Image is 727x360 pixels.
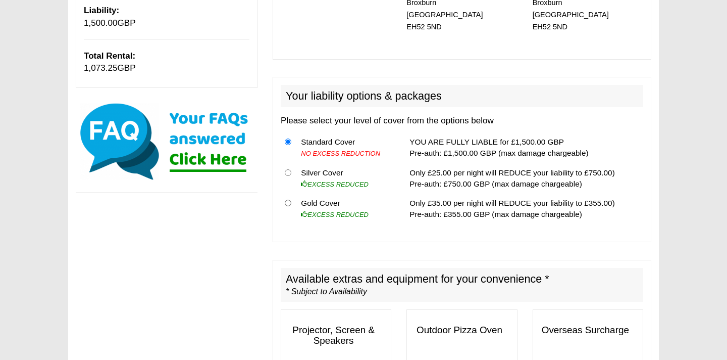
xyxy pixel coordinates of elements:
td: Silver Cover [297,163,394,194]
i: EXCESS REDUCED [301,181,369,188]
b: Total Rental: [84,51,135,61]
td: Standard Cover [297,132,394,163]
span: 1,500.00 [84,18,118,28]
i: NO EXCESS REDUCTION [301,150,380,157]
h3: Outdoor Pizza Oven [407,320,516,341]
td: YOU ARE FULLY LIABLE for £1,500.00 GBP Pre-auth: £1,500.00 GBP (max damage chargeable) [405,132,643,163]
p: Please select your level of cover from the options below [281,115,643,127]
h3: Overseas Surcharge [533,320,643,341]
td: Only £25.00 per night will REDUCE your liability to £750.00) Pre-auth: £750.00 GBP (max damage ch... [405,163,643,194]
p: GBP [84,50,249,75]
h2: Your liability options & packages [281,85,643,107]
span: 1,073.25 [84,63,118,73]
h3: Projector, Screen & Speakers [281,320,391,351]
i: EXCESS REDUCED [301,211,369,218]
td: Only £35.00 per night will REDUCE your liability to £355.00) Pre-auth: £355.00 GBP (max damage ch... [405,194,643,224]
h2: Available extras and equipment for your convenience * [281,268,643,302]
img: Click here for our most common FAQs [76,101,257,182]
i: * Subject to Availability [286,287,367,296]
p: GBP [84,5,249,29]
b: Liability: [84,6,119,15]
td: Gold Cover [297,194,394,224]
